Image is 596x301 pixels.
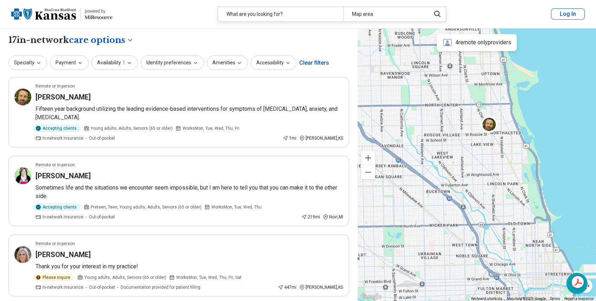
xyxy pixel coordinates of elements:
div: 4 remote only providers [437,34,517,51]
span: In-network insurance [43,284,83,290]
button: Identity preferences [141,56,204,70]
div: Map area [343,7,427,21]
p: Remote or In-person [36,241,75,247]
p: Fifteen year background utilizing the leading evidence-based interventions for symptoms of [MEDIC... [36,105,343,122]
h1: 17 in-network [8,34,134,46]
button: Zoom out [361,165,375,179]
a: Terms (opens in new tab) [550,297,560,301]
span: Map data ©2025 Google [507,297,546,301]
span: Works Mon, Tue, Wed, Thu, Fri [182,125,239,132]
div: 1 mi [283,135,296,141]
p: Sometimes life and the situations we encounter seem impossible, but I am here to tell you that yo... [36,184,343,200]
span: In-network insurance [43,135,83,141]
div: Accepting clients [33,203,81,211]
button: Specialty [8,56,47,70]
div: Open chat [566,273,588,294]
p: Remote or In-person [36,162,75,168]
span: Out-of-pocket [89,214,115,220]
div: 219 mi [301,214,320,220]
span: Preteen, Teen, Young adults, Adults, Seniors (65 or older) [91,204,201,210]
h3: [PERSON_NAME] [36,171,91,181]
p: Thank you for your interest in my practice! [36,262,343,271]
span: Young adults, Adults, Seniors (65 or older) [91,125,173,132]
button: Payment [50,56,89,70]
span: care options [69,34,125,46]
div: What are you looking for? [218,7,343,21]
div: Clear filters [299,55,329,71]
span: Young adults, Adults, Seniors (65 or older) [84,274,166,281]
span: Works Mon, Tue, Wed, Thu [211,204,262,210]
button: Availability1 [91,56,138,70]
div: Novi , MI [323,214,343,220]
span: Documentation provided for patient filling [121,284,200,290]
button: Accessibility [251,56,296,70]
div: powered by [85,8,113,14]
img: Blue Cross Blue Shield Kansas [11,6,76,23]
p: Remote or In-person [36,83,75,89]
span: 1 [122,59,125,66]
div: [PERSON_NAME] , KS [299,284,343,290]
div: [PERSON_NAME] , KS [299,135,343,141]
span: Out-of-pocket [89,284,115,290]
a: Report a map error [564,297,594,301]
h3: [PERSON_NAME] [36,250,91,260]
div: Accepting clients [33,124,81,132]
div: Please inquire [33,274,75,281]
div: 447 mi [278,284,296,290]
h3: [PERSON_NAME] [36,92,91,102]
span: Works Mon, Tue, Wed, Thu, Fri, Sat [176,274,242,281]
button: Amenities [207,56,248,70]
span: Out-of-pocket [89,135,115,141]
a: Blue Cross Blue Shield Kansaspowered by [11,6,113,23]
button: Zoom in [361,151,375,165]
span: In-network insurance [43,214,83,220]
button: Care options [69,34,134,46]
button: Log In [551,8,585,20]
